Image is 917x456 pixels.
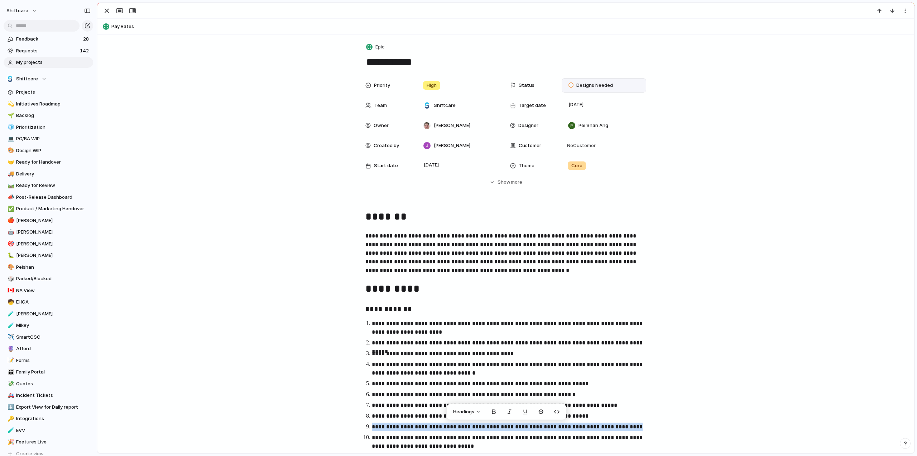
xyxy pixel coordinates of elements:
span: [PERSON_NAME] [16,310,91,318]
button: 🔑 [6,415,14,422]
span: 142 [80,47,90,55]
a: Projects [4,87,93,98]
div: 🚑Incident Tickets [4,390,93,401]
span: Team [374,102,387,109]
a: 🎉Features Live [4,437,93,447]
span: Projects [16,89,91,96]
a: 🤖[PERSON_NAME] [4,227,93,238]
a: 📣Post-Release Dashboard [4,192,93,203]
div: 💸 [8,380,13,388]
a: 🧪EVV [4,425,93,436]
a: 🧪Mikey [4,320,93,331]
span: [DATE] [422,161,441,169]
button: 🔮 [6,345,14,352]
span: Status [519,82,534,89]
span: Export View for Daily report [16,404,91,411]
span: Shiftcare [16,75,38,83]
div: 🔑 [8,415,13,423]
span: Peishan [16,264,91,271]
a: 🧊Prioritization [4,122,93,133]
div: 💻 [8,135,13,143]
span: Designs Needed [576,82,613,89]
span: [PERSON_NAME] [434,122,470,129]
button: ⬇️ [6,404,14,411]
div: 🌱 [8,112,13,120]
span: [PERSON_NAME] [16,229,91,236]
div: 🧊 [8,123,13,131]
a: 🍎[PERSON_NAME] [4,215,93,226]
button: 🇨🇦 [6,287,14,294]
span: Pei Shan Ang [578,122,608,129]
a: ✅Product / Marketing Handover [4,203,93,214]
button: 🧒 [6,298,14,306]
span: [PERSON_NAME] [16,217,91,224]
button: 🚑 [6,392,14,399]
span: No Customer [565,142,596,149]
span: shiftcare [6,7,28,14]
span: Parked/Blocked [16,275,91,282]
span: Afford [16,345,91,352]
span: Mikey [16,322,91,329]
div: 🧪 [8,426,13,434]
span: Post-Release Dashboard [16,194,91,201]
button: 🤖 [6,229,14,236]
a: 🔮Afford [4,343,93,354]
button: 🎉 [6,438,14,446]
a: 🎲Parked/Blocked [4,273,93,284]
a: 💸Quotes [4,379,93,389]
a: 🌱Backlog [4,110,93,121]
div: 🎨 [8,146,13,155]
span: Owner [374,122,389,129]
a: ✈️SmartOSC [4,332,93,343]
button: Showmore [365,176,646,189]
span: more [511,179,522,186]
span: Prioritization [16,124,91,131]
div: 🍎 [8,216,13,225]
div: 🇨🇦NA View [4,285,93,296]
span: Product / Marketing Handover [16,205,91,212]
button: 🧪 [6,427,14,434]
button: 🎨 [6,264,14,271]
div: 🤖 [8,228,13,236]
a: 🎨Design WIP [4,145,93,156]
button: 💫 [6,100,14,108]
a: 🎨Peishan [4,262,93,273]
a: 🤝Ready for Handover [4,157,93,168]
a: 👪Family Portal [4,367,93,377]
a: 💻PO/BA WIP [4,133,93,144]
span: 28 [83,36,90,43]
div: 🚚 [8,170,13,178]
div: 🐛 [8,251,13,260]
span: Backlog [16,112,91,119]
div: 📝Forms [4,355,93,366]
div: 📣 [8,193,13,201]
div: 🎨 [8,263,13,271]
div: 🎲 [8,275,13,283]
div: ✈️ [8,333,13,341]
a: 🔑Integrations [4,413,93,424]
span: Shiftcare [434,102,456,109]
a: 🚚Delivery [4,169,93,179]
button: 🎯 [6,240,14,248]
div: 🎯[PERSON_NAME] [4,239,93,249]
button: 📝 [6,357,14,364]
span: Incident Tickets [16,392,91,399]
a: 🐛[PERSON_NAME] [4,250,93,261]
button: 🛤️ [6,182,14,189]
span: EVV [16,427,91,434]
button: Shiftcare [4,74,93,84]
span: Ready for Review [16,182,91,189]
span: My projects [16,59,91,66]
button: Pay Rates [101,21,911,32]
a: ⬇️Export View for Daily report [4,402,93,413]
span: [DATE] [567,100,586,109]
